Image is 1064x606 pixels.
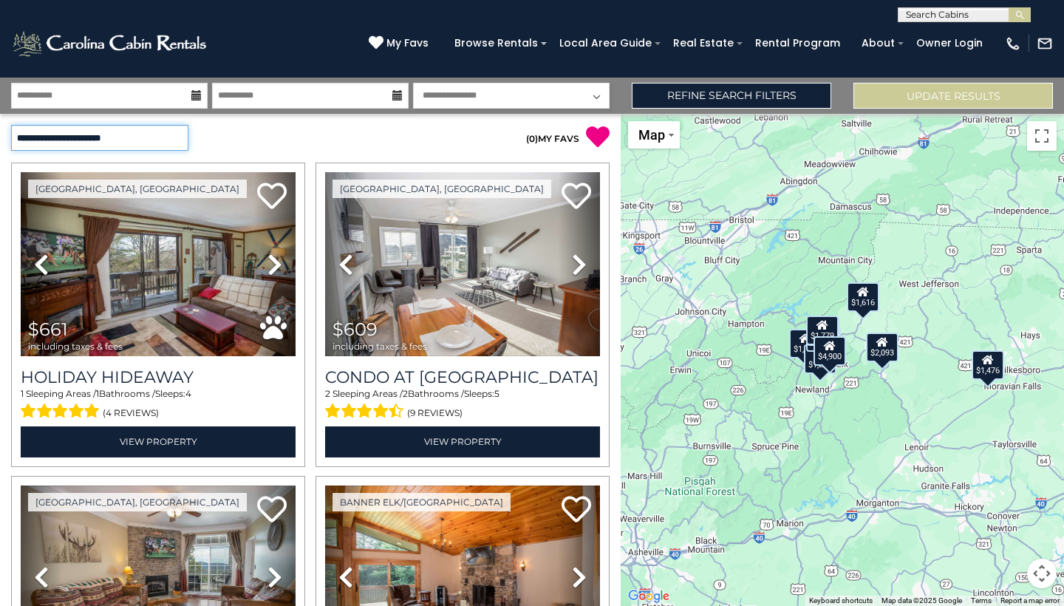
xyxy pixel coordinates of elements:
[21,388,24,399] span: 1
[881,596,962,605] span: Map data ©2025 Google
[526,133,579,144] a: (0)MY FAVS
[332,319,378,340] span: $609
[552,32,659,55] a: Local Area Guide
[494,388,499,399] span: 5
[814,336,846,366] div: $4,900
[325,388,330,399] span: 2
[806,316,839,345] div: $1,779
[866,333,898,362] div: $2,093
[369,35,432,52] a: My Favs
[386,35,429,51] span: My Favs
[103,404,159,423] span: (4 reviews)
[21,172,296,356] img: thumbnail_163267576.jpeg
[789,329,822,358] div: $1,626
[21,387,296,423] div: Sleeping Areas / Bathrooms / Sleeps:
[407,404,463,423] span: (9 reviews)
[638,127,665,143] span: Map
[28,493,247,511] a: [GEOGRAPHIC_DATA], [GEOGRAPHIC_DATA]
[632,83,831,109] a: Refine Search Filters
[28,180,247,198] a: [GEOGRAPHIC_DATA], [GEOGRAPHIC_DATA]
[972,350,1004,380] div: $1,476
[325,367,600,387] a: Condo at [GEOGRAPHIC_DATA]
[1000,596,1060,605] a: Report a map error
[28,341,123,351] span: including taxes & fees
[971,596,992,605] a: Terms (opens in new tab)
[332,180,551,198] a: [GEOGRAPHIC_DATA], [GEOGRAPHIC_DATA]
[257,181,287,213] a: Add to favorites
[21,426,296,457] a: View Property
[325,387,600,423] div: Sleeping Areas / Bathrooms / Sleeps:
[325,367,600,387] h3: Condo at Pinnacle Inn Resort
[96,388,99,399] span: 1
[403,388,408,399] span: 2
[1027,559,1057,588] button: Map camera controls
[332,493,511,511] a: Banner Elk/[GEOGRAPHIC_DATA]
[332,341,427,351] span: including taxes & fees
[562,494,591,526] a: Add to favorites
[854,32,902,55] a: About
[185,388,191,399] span: 4
[1027,121,1057,151] button: Toggle fullscreen view
[325,426,600,457] a: View Property
[909,32,990,55] a: Owner Login
[1037,35,1053,52] img: mail-regular-white.png
[624,587,673,606] a: Open this area in Google Maps (opens a new window)
[447,32,545,55] a: Browse Rentals
[21,367,296,387] a: Holiday Hideaway
[748,32,848,55] a: Rental Program
[809,596,873,606] button: Keyboard shortcuts
[847,282,879,312] div: $1,616
[562,181,591,213] a: Add to favorites
[325,172,600,356] img: thumbnail_163280808.jpeg
[28,319,68,340] span: $661
[853,83,1053,109] button: Update Results
[529,133,535,144] span: 0
[666,32,741,55] a: Real Estate
[11,29,211,58] img: White-1-2.png
[804,344,836,374] div: $1,298
[526,133,538,144] span: ( )
[257,494,287,526] a: Add to favorites
[628,121,680,149] button: Change map style
[1005,35,1021,52] img: phone-regular-white.png
[624,587,673,606] img: Google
